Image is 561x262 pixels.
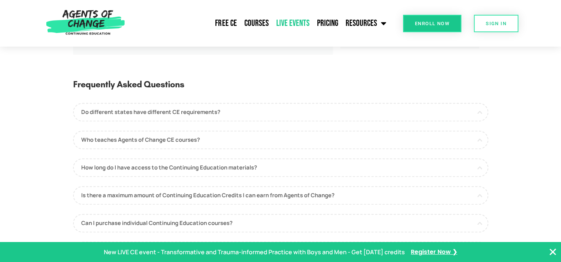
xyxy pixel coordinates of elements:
[313,14,341,33] a: Pricing
[73,242,488,260] a: Is Agents of Change approved by ACE/ASWB?
[415,21,449,26] span: Enroll Now
[73,214,488,232] a: Can I purchase individual Continuing Education courses?
[104,247,405,258] p: New LIVE CE event - Transformative and Trauma-informed Practice with Boys and Men - Get [DATE] cr...
[73,77,488,99] h3: Frequently Asked Questions
[240,14,272,33] a: Courses
[548,248,557,256] button: Close Banner
[403,15,461,32] a: Enroll Now
[73,158,488,177] a: How long do I have access to the Continuing Education materials?
[211,14,240,33] a: Free CE
[73,131,488,149] a: Who teaches Agents of Change CE courses?
[474,15,518,32] a: SIGN IN
[411,247,457,258] a: Register Now ❯
[272,14,313,33] a: Live Events
[341,14,390,33] a: Resources
[128,14,390,33] nav: Menu
[73,103,488,121] a: Do different states have different CE requirements?
[73,186,488,205] a: Is there a maximum amount of Continuing Education Credits I can earn from Agents of Change?
[486,21,506,26] span: SIGN IN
